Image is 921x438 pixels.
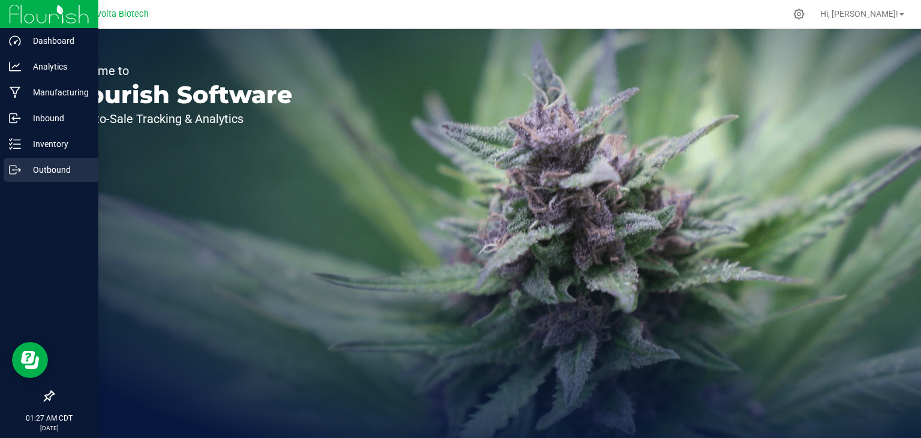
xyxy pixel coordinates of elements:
[820,9,898,19] span: Hi, [PERSON_NAME]!
[65,65,293,77] p: Welcome to
[9,86,21,98] inline-svg: Manufacturing
[21,85,93,100] p: Manufacturing
[21,111,93,125] p: Inbound
[791,8,806,20] div: Manage settings
[21,137,93,151] p: Inventory
[65,83,293,107] p: Flourish Software
[9,164,21,176] inline-svg: Outbound
[12,342,48,378] iframe: Resource center
[21,59,93,74] p: Analytics
[96,9,149,19] span: Volta Biotech
[9,35,21,47] inline-svg: Dashboard
[21,163,93,177] p: Outbound
[5,424,93,433] p: [DATE]
[65,113,293,125] p: Seed-to-Sale Tracking & Analytics
[9,112,21,124] inline-svg: Inbound
[9,138,21,150] inline-svg: Inventory
[9,61,21,73] inline-svg: Analytics
[21,34,93,48] p: Dashboard
[5,413,93,424] p: 01:27 AM CDT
